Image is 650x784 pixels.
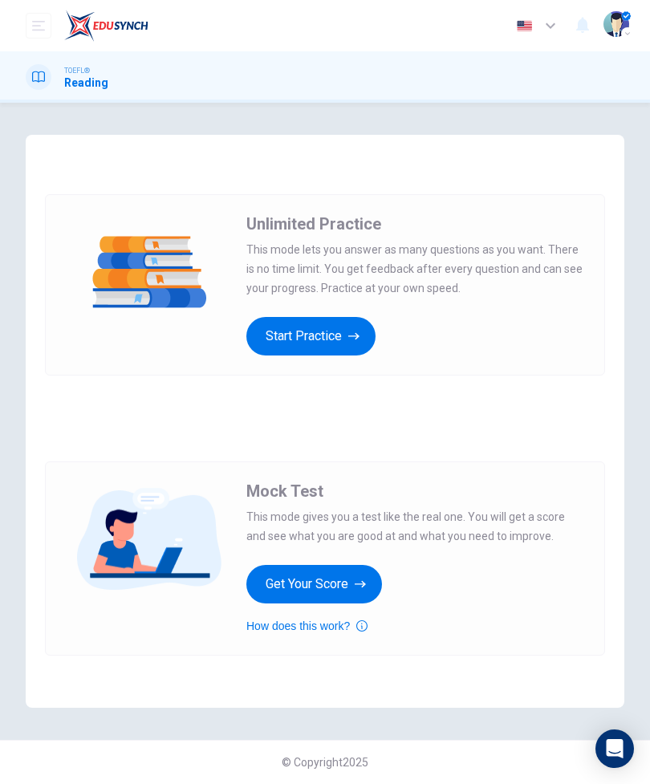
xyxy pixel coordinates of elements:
button: Get Your Score [246,565,382,603]
span: © Copyright 2025 [282,756,368,769]
img: en [514,20,534,32]
button: Start Practice [246,317,376,355]
img: EduSynch logo [64,10,148,42]
span: TOEFL® [64,65,90,76]
button: How does this work? [246,616,368,636]
h1: Reading [64,76,108,89]
span: Unlimited Practice [246,214,381,234]
span: This mode lets you answer as many questions as you want. There is no time limit. You get feedback... [246,240,585,298]
span: This mode gives you a test like the real one. You will get a score and see what you are good at a... [246,507,585,546]
button: open mobile menu [26,13,51,39]
span: Mock Test [246,481,323,501]
img: Profile picture [603,11,629,37]
div: Open Intercom Messenger [595,729,634,768]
